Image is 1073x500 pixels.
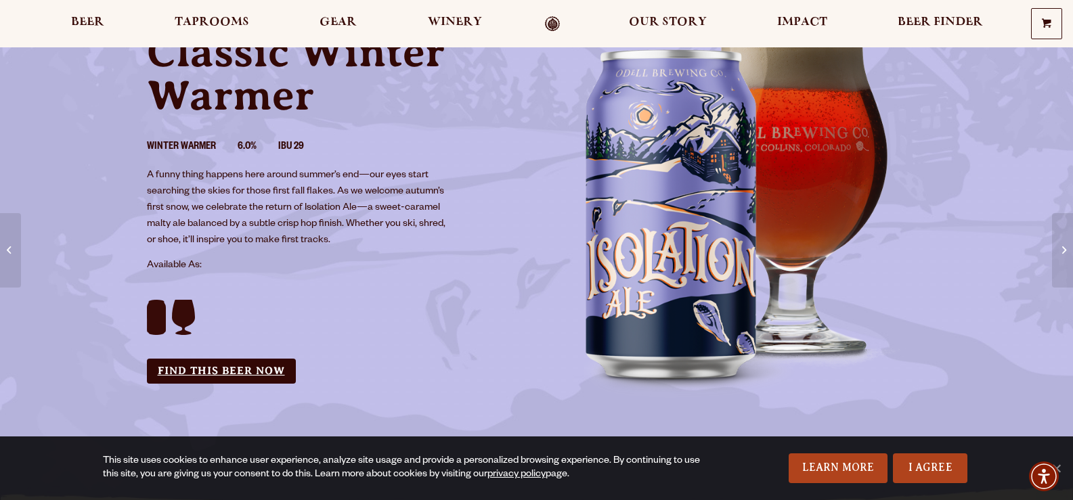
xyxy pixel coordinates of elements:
span: Taprooms [175,17,249,28]
span: Winery [428,17,482,28]
div: Accessibility Menu [1029,461,1059,491]
a: Find this Beer Now [147,359,296,384]
p: Classic Winter Warmer [147,30,521,117]
span: Gear [320,17,357,28]
a: I Agree [893,453,967,483]
a: Our Story [620,16,716,32]
a: Winery [419,16,491,32]
li: IBU 29 [278,139,326,156]
p: A funny thing happens here around summer’s end—our eyes start searching the skies for those first... [147,168,446,249]
span: Beer [71,17,104,28]
a: Gear [311,16,366,32]
div: This site uses cookies to enhance user experience, analyze site usage and provide a personalized ... [103,455,706,482]
li: Winter Warmer [147,139,238,156]
a: privacy policy [487,470,546,480]
span: Our Story [629,17,707,28]
p: Available As: [147,258,521,274]
a: Beer Finder [889,16,992,32]
a: Impact [768,16,836,32]
a: Beer [62,16,113,32]
a: Odell Home [527,16,578,32]
li: 6.0% [238,139,278,156]
a: Learn More [789,453,888,483]
span: Beer Finder [898,17,983,28]
a: Taprooms [166,16,258,32]
span: Impact [777,17,827,28]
